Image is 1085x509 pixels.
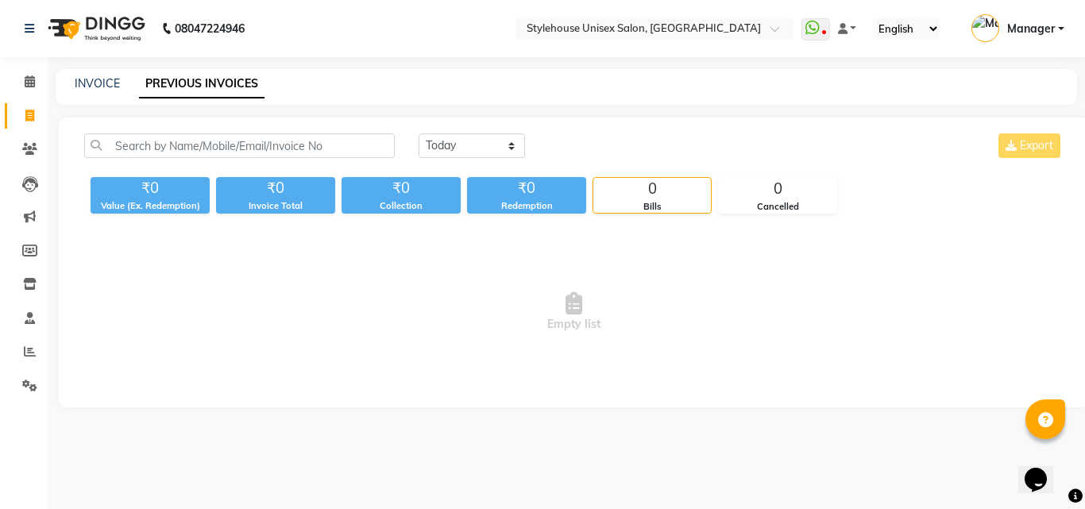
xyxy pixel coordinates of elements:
[91,177,210,199] div: ₹0
[719,200,836,214] div: Cancelled
[593,200,711,214] div: Bills
[467,199,586,213] div: Redemption
[216,199,335,213] div: Invoice Total
[342,199,461,213] div: Collection
[467,177,586,199] div: ₹0
[216,177,335,199] div: ₹0
[719,178,836,200] div: 0
[91,199,210,213] div: Value (Ex. Redemption)
[139,70,264,98] a: PREVIOUS INVOICES
[84,133,395,158] input: Search by Name/Mobile/Email/Invoice No
[75,76,120,91] a: INVOICE
[41,6,149,51] img: logo
[593,178,711,200] div: 0
[84,233,1064,391] span: Empty list
[1018,445,1069,493] iframe: chat widget
[971,14,999,42] img: Manager
[175,6,245,51] b: 08047224946
[342,177,461,199] div: ₹0
[1007,21,1055,37] span: Manager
